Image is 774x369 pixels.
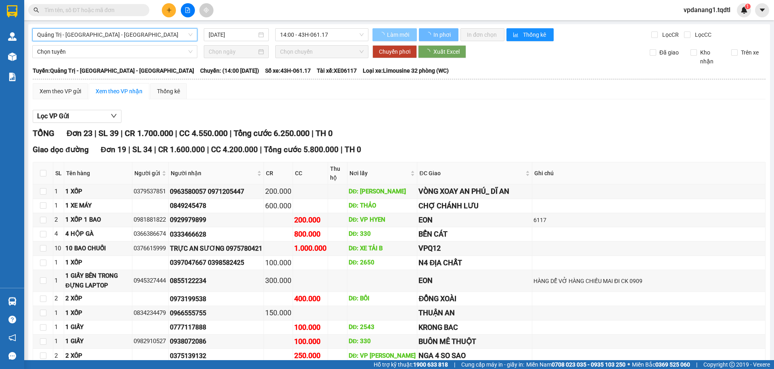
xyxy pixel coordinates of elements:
sup: 1 [745,4,751,9]
div: 1 GIẤY [65,337,131,346]
div: 0333466628 [170,229,262,239]
span: caret-down [759,6,766,14]
span: Lọc CC [692,30,713,39]
span: aim [203,7,209,13]
div: 300.000 [265,275,291,286]
div: DĐ: 2650 [349,258,416,268]
div: 0966555755 [170,308,262,318]
div: DĐ: 2543 [349,323,416,332]
button: plus [162,3,176,17]
button: Chuyển phơi [372,45,417,58]
div: 200.000 [265,186,291,197]
div: 2 [54,294,63,304]
div: 0375139132 [170,351,262,361]
span: Nơi lấy [349,169,409,178]
span: Đơn 23 [67,128,92,138]
th: CR [264,162,293,184]
div: NGA 4 SO SAO [418,350,531,361]
div: 100.000 [294,336,326,347]
span: vpdanang1.tqdtl [677,5,737,15]
input: 12/10/2025 [209,30,257,39]
div: 1 GIẤY [65,323,131,332]
span: Chọn chuyến [280,46,364,58]
img: icon-new-feature [741,6,748,14]
span: loading [425,49,433,55]
div: 0938072086 [170,336,262,346]
div: 0982910527 [134,337,167,346]
span: Người gửi [134,169,160,178]
span: Tổng cước 5.800.000 [264,145,339,154]
div: 1 [54,276,63,286]
div: 6117 [533,216,764,224]
div: 100.000 [265,257,291,268]
div: VÒNG XOAY AN PHÚ_ DĨ AN [418,186,531,197]
span: CC 4.550.000 [179,128,228,138]
div: 250.000 [294,350,326,361]
th: Tên hàng [64,162,132,184]
span: plus [166,7,172,13]
img: warehouse-icon [8,52,17,61]
div: 2 [54,215,63,225]
span: Hỗ trợ kỹ thuật: [374,360,448,369]
div: 200.000 [294,214,326,226]
div: 1 [54,258,63,268]
span: Đơn 19 [101,145,127,154]
span: CC 4.200.000 [211,145,258,154]
div: VPQ12 [418,243,531,254]
span: ĐC Giao [419,169,524,178]
button: Làm mới [372,28,417,41]
span: down [111,113,117,119]
div: 1 XE MÁY [65,201,131,211]
span: 1 [746,4,749,9]
span: TH 0 [345,145,361,154]
span: Miền Nam [526,360,625,369]
span: | [312,128,314,138]
div: DĐ: [PERSON_NAME] [349,187,416,197]
div: DĐ: 330 [349,229,416,239]
div: 2 XÔP [65,351,131,361]
span: Trên xe [738,48,762,57]
span: | [154,145,156,154]
div: Xem theo VP gửi [40,87,81,96]
span: question-circle [8,316,16,323]
div: 0376615999 [134,244,167,254]
div: 100.000 [294,322,326,333]
div: 1 [54,201,63,211]
span: | [128,145,130,154]
span: | [696,360,697,369]
span: Tài xế: XE06117 [317,66,357,75]
div: 0777117888 [170,322,262,332]
div: DĐ: VP [PERSON_NAME] [349,351,416,361]
span: Làm mới [387,30,410,39]
div: 0981881822 [134,215,167,225]
span: Xuất Excel [433,47,460,56]
div: 4 HỘP GÀ [65,229,131,239]
th: CC [293,162,328,184]
span: Số xe: 43H-061.17 [265,66,311,75]
span: Lọc VP Gửi [37,111,69,121]
div: BUÔN MÊ THUỘT [418,336,531,347]
span: | [175,128,177,138]
span: loading [379,32,386,38]
span: | [260,145,262,154]
button: caret-down [755,3,769,17]
img: warehouse-icon [8,32,17,41]
div: Xem theo VP nhận [96,87,142,96]
span: CR 1.700.000 [125,128,173,138]
th: Thu hộ [328,162,347,184]
div: 1 XỐP [65,187,131,197]
div: 150.000 [265,307,291,319]
div: CHỢ CHÁNH LƯU [418,200,531,212]
span: Chọn tuyến [37,46,192,58]
div: DĐ: VP HYEN [349,215,416,225]
button: bar-chartThống kê [506,28,554,41]
span: | [207,145,209,154]
div: 2 XỐP [65,294,131,304]
span: search [33,7,39,13]
div: 0973199538 [170,294,262,304]
span: Chuyến: (14:00 [DATE]) [200,66,259,75]
span: TH 0 [316,128,333,138]
div: 1.000.000 [294,243,326,254]
span: message [8,352,16,360]
div: DĐ: XE TẢI B [349,244,416,254]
